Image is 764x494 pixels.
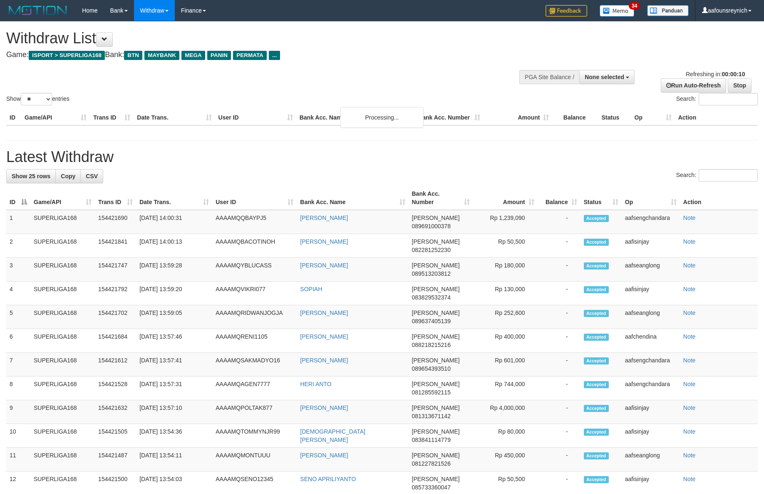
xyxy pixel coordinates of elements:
a: Copy [55,169,81,183]
td: Rp 4,000,000 [473,400,538,424]
span: [PERSON_NAME] [412,262,460,269]
td: 11 [6,448,30,472]
a: Note [683,286,696,292]
span: Copy 085733360047 to clipboard [412,484,451,491]
span: Copy 081285592115 to clipboard [412,389,451,396]
td: 154421612 [95,353,136,377]
a: Note [683,262,696,269]
span: Accepted [584,357,609,364]
td: 8 [6,377,30,400]
td: 2 [6,234,30,258]
h1: Withdraw List [6,30,501,47]
td: aafisinjay [622,400,680,424]
a: Note [683,333,696,340]
label: Search: [676,93,758,105]
a: [PERSON_NAME] [300,452,348,459]
td: AAAAMQRENI1105 [212,329,297,353]
td: 9 [6,400,30,424]
a: [PERSON_NAME] [300,309,348,316]
span: Accepted [584,381,609,388]
td: aafsengchandara [622,210,680,234]
button: None selected [579,70,635,84]
td: 154421747 [95,258,136,282]
label: Search: [676,169,758,182]
img: MOTION_logo.png [6,4,69,17]
a: Note [683,381,696,387]
span: Accepted [584,452,609,459]
span: Copy 083841114779 to clipboard [412,437,451,443]
span: BTN [124,51,142,60]
span: [PERSON_NAME] [412,357,460,364]
th: Bank Acc. Number [415,110,484,125]
td: - [538,329,580,353]
th: Op [631,110,675,125]
td: Rp 252,600 [473,305,538,329]
span: Copy 089637405139 to clipboard [412,318,451,324]
td: AAAAMQBACOTINOH [212,234,297,258]
span: MEGA [181,51,205,60]
a: SENO APRILIYANTO [300,476,356,482]
td: SUPERLIGA168 [30,424,95,448]
span: Copy 081313671142 to clipboard [412,413,451,419]
span: [PERSON_NAME] [412,404,460,411]
td: AAAAMQTOMMYNJR99 [212,424,297,448]
span: Copy [61,173,75,180]
span: Accepted [584,215,609,222]
strong: 00:00:10 [722,71,745,77]
a: Run Auto-Refresh [661,78,726,92]
a: [PERSON_NAME] [300,238,348,245]
td: [DATE] 13:54:36 [136,424,212,448]
span: ISPORT > SUPERLIGA168 [29,51,105,60]
td: 154421684 [95,329,136,353]
td: aafisinjay [622,282,680,305]
th: ID: activate to sort column descending [6,186,30,210]
th: Trans ID: activate to sort column ascending [95,186,136,210]
a: [PERSON_NAME] [300,357,348,364]
td: - [538,305,580,329]
td: aafseanglong [622,305,680,329]
td: 154421632 [95,400,136,424]
span: [PERSON_NAME] [412,452,460,459]
th: Bank Acc. Name: activate to sort column ascending [297,186,408,210]
td: 3 [6,258,30,282]
td: [DATE] 13:59:28 [136,258,212,282]
span: PERMATA [233,51,267,60]
td: 1 [6,210,30,234]
td: SUPERLIGA168 [30,400,95,424]
span: 34 [629,2,640,10]
span: Copy 089691000378 to clipboard [412,223,451,230]
th: Amount [484,110,552,125]
th: Date Trans.: activate to sort column ascending [136,186,212,210]
span: Accepted [584,405,609,412]
td: [DATE] 13:57:46 [136,329,212,353]
td: AAAAMQAGEN7777 [212,377,297,400]
td: Rp 80,000 [473,424,538,448]
img: Button%20Memo.svg [600,5,635,17]
span: [PERSON_NAME] [412,476,460,482]
td: SUPERLIGA168 [30,234,95,258]
a: Note [683,309,696,316]
td: SUPERLIGA168 [30,210,95,234]
td: aafsengchandara [622,377,680,400]
a: [PERSON_NAME] [300,215,348,221]
a: Note [683,357,696,364]
img: panduan.png [647,5,689,16]
span: Accepted [584,476,609,483]
td: SUPERLIGA168 [30,258,95,282]
span: [PERSON_NAME] [412,428,460,435]
td: 7 [6,353,30,377]
span: [PERSON_NAME] [412,286,460,292]
a: [DEMOGRAPHIC_DATA][PERSON_NAME] [300,428,365,443]
div: PGA Site Balance / [519,70,579,84]
td: [DATE] 14:00:13 [136,234,212,258]
td: Rp 400,000 [473,329,538,353]
td: AAAAMQMONTUUU [212,448,297,472]
span: [PERSON_NAME] [412,381,460,387]
td: Rp 180,000 [473,258,538,282]
td: 6 [6,329,30,353]
td: 154421702 [95,305,136,329]
td: 154421841 [95,234,136,258]
th: Bank Acc. Number: activate to sort column ascending [409,186,473,210]
th: Bank Acc. Name [296,110,415,125]
td: SUPERLIGA168 [30,282,95,305]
